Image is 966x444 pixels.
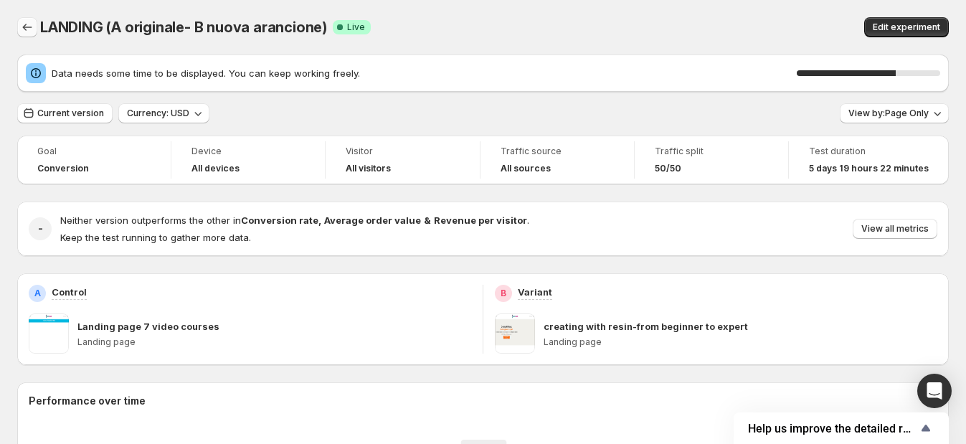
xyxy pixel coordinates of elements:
strong: Average order value [324,214,421,226]
p: Control [52,285,87,299]
p: Landing page [544,336,937,348]
img: Landing page 7 video courses [29,313,69,354]
span: Edit experiment [873,22,940,33]
h4: All visitors [346,163,391,174]
h2: B [501,288,506,299]
button: Current version [17,103,113,123]
h2: - [38,222,43,236]
button: Back [17,17,37,37]
div: Open Intercom Messenger [917,374,952,408]
span: View all metrics [861,223,929,235]
strong: Conversion rate [241,214,318,226]
span: Data needs some time to be displayed. You can keep working freely. [52,66,797,80]
strong: & [424,214,431,226]
span: Goal [37,146,151,157]
a: Test duration5 days 19 hours 22 minutes [809,144,929,176]
strong: , [318,214,321,226]
span: Help us improve the detailed report for A/B campaigns [748,422,917,435]
button: View by:Page Only [840,103,949,123]
span: Keep the test running to gather more data. [60,232,251,243]
a: Traffic split50/50 [655,144,768,176]
a: VisitorAll visitors [346,144,459,176]
p: Landing page [77,336,471,348]
button: Show survey - Help us improve the detailed report for A/B campaigns [748,420,934,437]
button: Currency: USD [118,103,209,123]
img: creating with resin-from beginner to expert [495,313,535,354]
span: 5 days 19 hours 22 minutes [809,163,929,174]
span: Visitor [346,146,459,157]
span: Current version [37,108,104,119]
h4: All sources [501,163,551,174]
p: Variant [518,285,552,299]
h2: A [34,288,41,299]
span: Traffic split [655,146,768,157]
span: Currency: USD [127,108,189,119]
a: DeviceAll devices [191,144,305,176]
a: GoalConversion [37,144,151,176]
span: 50/50 [655,163,681,174]
h2: Performance over time [29,394,937,408]
span: Live [347,22,365,33]
span: Conversion [37,163,89,174]
h4: All devices [191,163,240,174]
span: View by: Page Only [848,108,929,119]
button: View all metrics [853,219,937,239]
span: LANDING (A originale- B nuova arancione) [40,19,327,36]
span: Traffic source [501,146,614,157]
span: Neither version outperforms the other in . [60,214,529,226]
p: Landing page 7 video courses [77,319,219,334]
a: Traffic sourceAll sources [501,144,614,176]
p: creating with resin-from beginner to expert [544,319,748,334]
span: Device [191,146,305,157]
button: Edit experiment [864,17,949,37]
span: Test duration [809,146,929,157]
strong: Revenue per visitor [434,214,527,226]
